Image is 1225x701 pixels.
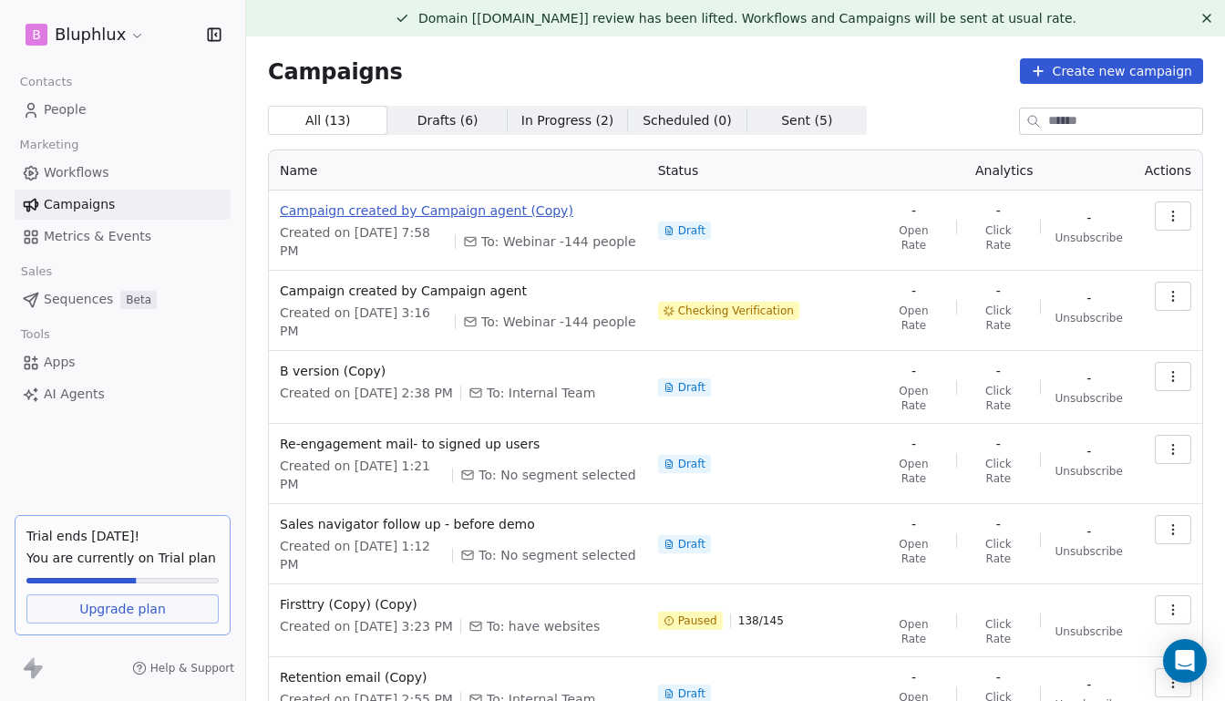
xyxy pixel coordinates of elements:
span: - [996,515,1001,533]
a: People [15,95,231,125]
span: - [996,282,1001,300]
span: Draft [678,223,705,238]
span: Sequences [44,290,113,309]
a: Upgrade plan [26,594,219,624]
span: Created on [DATE] 3:16 PM [280,304,448,340]
span: Help & Support [150,661,234,675]
span: - [996,201,1001,220]
span: - [911,201,916,220]
span: People [44,100,87,119]
span: Open Rate [886,223,942,253]
span: Created on [DATE] 3:23 PM [280,617,453,635]
span: Retention email (Copy) [280,668,636,686]
span: Click Rate [972,457,1024,486]
a: Apps [15,347,231,377]
span: You are currently on Trial plan [26,549,219,567]
span: Campaign created by Campaign agent [280,282,636,300]
span: Open Rate [886,457,942,486]
span: To: Internal Team [487,384,595,402]
span: Apps [44,353,76,372]
a: AI Agents [15,379,231,409]
span: - [911,282,916,300]
span: Click Rate [972,617,1024,646]
span: To: Webinar -144 people [481,313,636,331]
span: B [32,26,41,44]
span: Sales [13,258,60,285]
span: Click Rate [972,537,1024,566]
span: Created on [DATE] 1:21 PM [280,457,445,493]
span: - [1086,442,1091,460]
span: Firsttry (Copy) (Copy) [280,595,636,613]
span: - [996,362,1001,380]
span: Draft [678,537,705,552]
a: SequencesBeta [15,284,231,314]
span: Click Rate [972,384,1024,413]
span: - [1086,289,1091,307]
span: Checking Verification [678,304,794,318]
span: Created on [DATE] 2:38 PM [280,384,453,402]
span: Bluphlux [55,23,126,46]
span: Beta [120,291,157,309]
span: Upgrade plan [79,600,166,618]
span: Workflows [44,163,109,182]
span: - [911,362,916,380]
span: Click Rate [972,223,1024,253]
span: Open Rate [886,304,942,333]
span: To: No segment selected [479,546,635,564]
span: Metrics & Events [44,227,151,246]
a: Metrics & Events [15,222,231,252]
span: - [1086,369,1091,387]
span: Draft [678,686,705,701]
span: - [996,435,1001,453]
span: - [1086,209,1091,227]
span: Open Rate [886,537,942,566]
span: Paused [678,613,717,628]
span: Sent ( 5 ) [781,111,832,130]
span: In Progress ( 2 ) [521,111,614,130]
span: Open Rate [886,384,942,413]
a: Help & Support [132,661,234,675]
div: Open Intercom Messenger [1163,639,1207,683]
span: Drafts ( 6 ) [417,111,479,130]
span: Marketing [12,131,87,159]
span: - [1086,675,1091,694]
button: Create new campaign [1020,58,1203,84]
span: Unsubscribe [1055,464,1123,479]
span: Contacts [12,68,80,96]
span: Domain [[DOMAIN_NAME]] review has been lifted. Workflows and Campaigns will be sent at usual rate. [418,11,1076,26]
a: Campaigns [15,190,231,220]
span: Created on [DATE] 7:58 PM [280,223,448,260]
span: Unsubscribe [1055,544,1123,559]
th: Analytics [875,150,1134,191]
span: - [911,668,916,686]
span: 138 / 145 [738,613,784,628]
span: Sales navigator follow up - before demo [280,515,636,533]
span: Tools [13,321,57,348]
span: AI Agents [44,385,105,404]
button: BBluphlux [22,19,149,50]
span: - [996,668,1001,686]
span: Campaign created by Campaign agent (Copy) [280,201,636,220]
span: To: Webinar -144 people [481,232,636,251]
span: Draft [678,380,705,395]
th: Status [647,150,875,191]
span: Open Rate [886,617,942,646]
span: Unsubscribe [1055,231,1123,245]
span: Campaigns [44,195,115,214]
span: Created on [DATE] 1:12 PM [280,537,445,573]
span: To: No segment selected [479,466,635,484]
th: Name [269,150,647,191]
span: Campaigns [268,58,403,84]
span: To: have websites [487,617,600,635]
a: Workflows [15,158,231,188]
span: - [911,515,916,533]
span: Draft [678,457,705,471]
span: Unsubscribe [1055,624,1123,639]
div: Trial ends [DATE]! [26,527,219,545]
span: Unsubscribe [1055,311,1123,325]
span: - [911,435,916,453]
span: B version (Copy) [280,362,636,380]
span: Unsubscribe [1055,391,1123,406]
span: - [1086,522,1091,541]
span: Re-engagement mail- to signed up users [280,435,636,453]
